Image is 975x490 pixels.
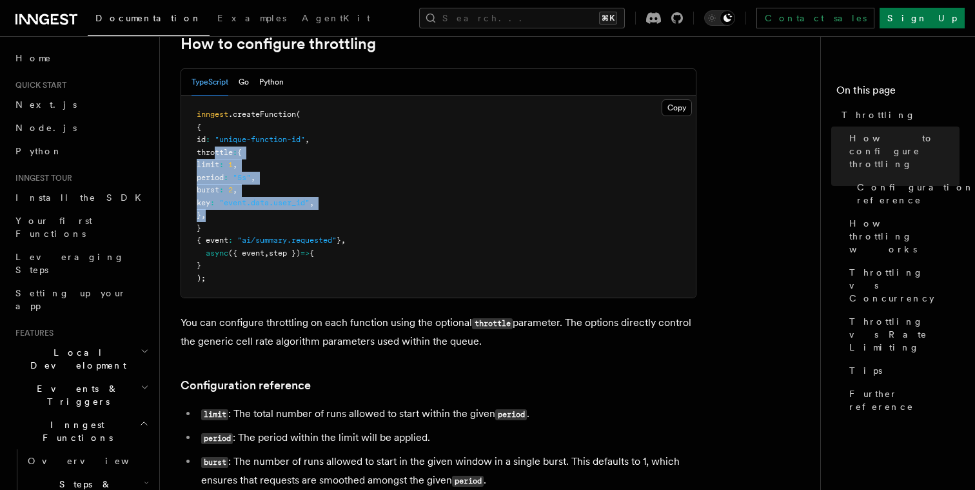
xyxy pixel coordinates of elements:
[15,146,63,156] span: Python
[224,173,228,182] span: :
[197,223,201,232] span: }
[28,456,161,466] span: Overview
[233,185,237,194] span: ,
[251,173,255,182] span: ,
[201,409,228,420] code: limit
[842,108,916,121] span: Throttling
[259,69,284,96] button: Python
[857,181,974,207] span: Configuration reference
[228,249,264,258] span: ({ event
[849,132,960,170] span: How to configure throttling
[215,135,305,144] span: "unique-function-id"
[219,198,310,207] span: "event.data.user_id"
[210,4,294,35] a: Examples
[852,176,960,212] a: Configuration reference
[844,212,960,261] a: How throttling works
[237,236,337,245] span: "ai/summary.requested"
[472,318,513,329] code: throttle
[197,185,219,194] span: burst
[10,328,54,338] span: Features
[10,80,66,90] span: Quick start
[849,266,960,305] span: Throttling vs Concurrency
[10,346,141,372] span: Local Development
[95,13,202,23] span: Documentation
[197,135,206,144] span: id
[10,209,152,245] a: Your first Functions
[844,127,960,176] a: How to configure throttling
[836,83,960,103] h4: On this page
[197,110,228,119] span: inngest
[201,210,206,219] span: ,
[341,236,346,245] span: ,
[23,449,152,473] a: Overview
[10,413,152,449] button: Inngest Functions
[419,8,625,28] button: Search...⌘K
[228,236,233,245] span: :
[10,341,152,377] button: Local Development
[197,261,201,270] span: }
[15,216,92,239] span: Your first Functions
[844,382,960,418] a: Further reference
[181,376,311,394] a: Configuration reference
[197,429,696,447] li: : The period within the limit will be applied.
[10,281,152,318] a: Setting up your app
[10,116,152,139] a: Node.js
[337,236,341,245] span: }
[880,8,965,28] a: Sign Up
[302,13,370,23] span: AgentKit
[197,453,696,490] li: : The number of runs allowed to start in the given window in a single burst. This defaults to 1, ...
[206,249,228,258] span: async
[201,457,228,468] code: burst
[219,185,224,194] span: :
[10,93,152,116] a: Next.js
[836,103,960,127] a: Throttling
[219,160,224,169] span: :
[239,69,249,96] button: Go
[197,274,206,283] span: );
[197,236,228,245] span: { event
[269,249,300,258] span: step })
[15,123,77,133] span: Node.js
[10,382,141,408] span: Events & Triggers
[10,377,152,413] button: Events & Triggers
[10,139,152,163] a: Python
[264,249,269,258] span: ,
[849,387,960,413] span: Further reference
[844,359,960,382] a: Tips
[233,148,237,157] span: :
[599,12,617,25] kbd: ⌘K
[756,8,874,28] a: Contact sales
[197,405,696,424] li: : The total number of runs allowed to start within the given .
[197,123,201,132] span: {
[849,217,960,256] span: How throttling works
[15,99,77,110] span: Next.js
[217,13,286,23] span: Examples
[233,160,237,169] span: ,
[181,314,696,351] p: You can configure throttling on each function using the optional parameter. The options directly ...
[844,261,960,310] a: Throttling vs Concurrency
[15,192,149,203] span: Install the SDK
[15,252,124,275] span: Leveraging Steps
[210,198,215,207] span: :
[849,315,960,354] span: Throttling vs Rate Limiting
[228,185,233,194] span: 2
[305,135,310,144] span: ,
[294,4,378,35] a: AgentKit
[88,4,210,36] a: Documentation
[10,245,152,281] a: Leveraging Steps
[15,52,52,65] span: Home
[310,249,314,258] span: {
[10,186,152,209] a: Install the SDK
[10,173,72,183] span: Inngest tour
[197,148,233,157] span: throttle
[197,173,224,182] span: period
[310,198,314,207] span: ,
[300,249,310,258] span: =>
[197,198,210,207] span: key
[206,135,210,144] span: :
[228,160,233,169] span: 1
[704,10,735,26] button: Toggle dark mode
[844,310,960,359] a: Throttling vs Rate Limiting
[233,173,251,182] span: "5s"
[452,476,484,487] code: period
